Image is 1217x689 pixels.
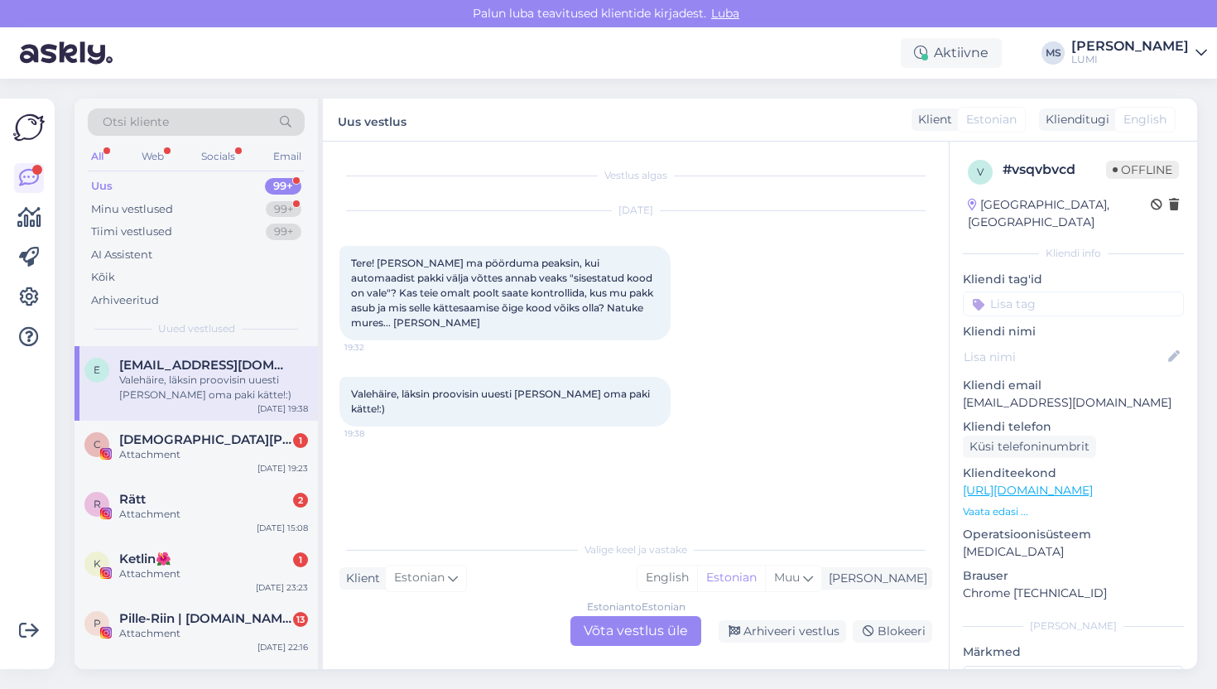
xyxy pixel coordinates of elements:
[706,6,744,21] span: Luba
[91,269,115,286] div: Kõik
[158,321,235,336] span: Uued vestlused
[119,432,291,447] span: Christiana Tasa
[265,178,301,195] div: 99+
[963,465,1184,482] p: Klienditeekond
[963,246,1184,261] div: Kliendi info
[963,291,1184,316] input: Lisa tag
[293,433,308,448] div: 1
[963,323,1184,340] p: Kliendi nimi
[963,271,1184,288] p: Kliendi tag'id
[119,552,171,566] span: Ketlin🌺
[266,201,301,218] div: 99+
[119,566,308,581] div: Attachment
[853,620,932,643] div: Blokeeri
[94,364,100,376] span: e
[94,557,101,570] span: K
[13,112,45,143] img: Askly Logo
[91,224,172,240] div: Tiimi vestlused
[344,427,406,440] span: 19:38
[344,341,406,354] span: 19:32
[119,507,308,522] div: Attachment
[257,462,308,475] div: [DATE] 19:23
[293,612,308,627] div: 13
[91,201,173,218] div: Minu vestlused
[963,643,1184,661] p: Märkmed
[719,620,846,643] div: Arhiveeri vestlus
[91,292,159,309] div: Arhiveeritud
[901,38,1002,68] div: Aktiivne
[270,146,305,167] div: Email
[963,394,1184,412] p: [EMAIL_ADDRESS][DOMAIN_NAME]
[351,257,656,329] span: Tere! [PERSON_NAME] ma pöörduma peaksin, kui automaadist pakki välja võttes annab veaks "sisestat...
[119,373,308,402] div: Valehäire, läksin proovisin uuesti [PERSON_NAME] oma paki kätte!:)
[963,377,1184,394] p: Kliendi email
[1123,111,1166,128] span: English
[119,611,291,626] span: Pille-Riin | treenerpilleriin.ee
[963,526,1184,543] p: Operatsioonisüsteem
[119,447,308,462] div: Attachment
[963,543,1184,561] p: [MEDICAL_DATA]
[94,617,101,629] span: P
[338,108,406,131] label: Uus vestlus
[351,388,652,415] span: Valehäire, läksin proovisin uuesti [PERSON_NAME] oma paki kätte!:)
[94,498,101,510] span: R
[587,600,685,614] div: Estonian to Estonian
[119,358,291,373] span: enelinlukas@gmail.com
[88,146,107,167] div: All
[964,348,1165,366] input: Lisa nimi
[91,247,152,263] div: AI Assistent
[257,641,308,653] div: [DATE] 22:16
[339,570,380,587] div: Klient
[697,566,765,590] div: Estonian
[966,111,1017,128] span: Estonian
[822,570,927,587] div: [PERSON_NAME]
[257,522,308,534] div: [DATE] 15:08
[963,504,1184,519] p: Vaata edasi ...
[774,570,800,585] span: Muu
[339,203,932,218] div: [DATE]
[1003,160,1106,180] div: # vsqvbvcd
[570,616,701,646] div: Võta vestlus üle
[977,166,984,178] span: v
[94,438,101,450] span: C
[968,196,1151,231] div: [GEOGRAPHIC_DATA], [GEOGRAPHIC_DATA]
[256,581,308,594] div: [DATE] 23:23
[293,552,308,567] div: 1
[257,402,308,415] div: [DATE] 19:38
[1071,53,1189,66] div: LUMI
[1041,41,1065,65] div: MS
[637,566,697,590] div: English
[293,493,308,508] div: 2
[963,483,1093,498] a: [URL][DOMAIN_NAME]
[119,626,308,641] div: Attachment
[912,111,952,128] div: Klient
[963,585,1184,602] p: Chrome [TECHNICAL_ID]
[266,224,301,240] div: 99+
[1071,40,1207,66] a: [PERSON_NAME]LUMI
[103,113,169,131] span: Otsi kliente
[138,146,167,167] div: Web
[1071,40,1189,53] div: [PERSON_NAME]
[91,178,113,195] div: Uus
[198,146,238,167] div: Socials
[1106,161,1179,179] span: Offline
[1039,111,1109,128] div: Klienditugi
[339,168,932,183] div: Vestlus algas
[394,569,445,587] span: Estonian
[963,567,1184,585] p: Brauser
[119,492,146,507] span: Rätt
[963,418,1184,436] p: Kliendi telefon
[963,436,1096,458] div: Küsi telefoninumbrit
[963,619,1184,634] div: [PERSON_NAME]
[339,542,932,557] div: Valige keel ja vastake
